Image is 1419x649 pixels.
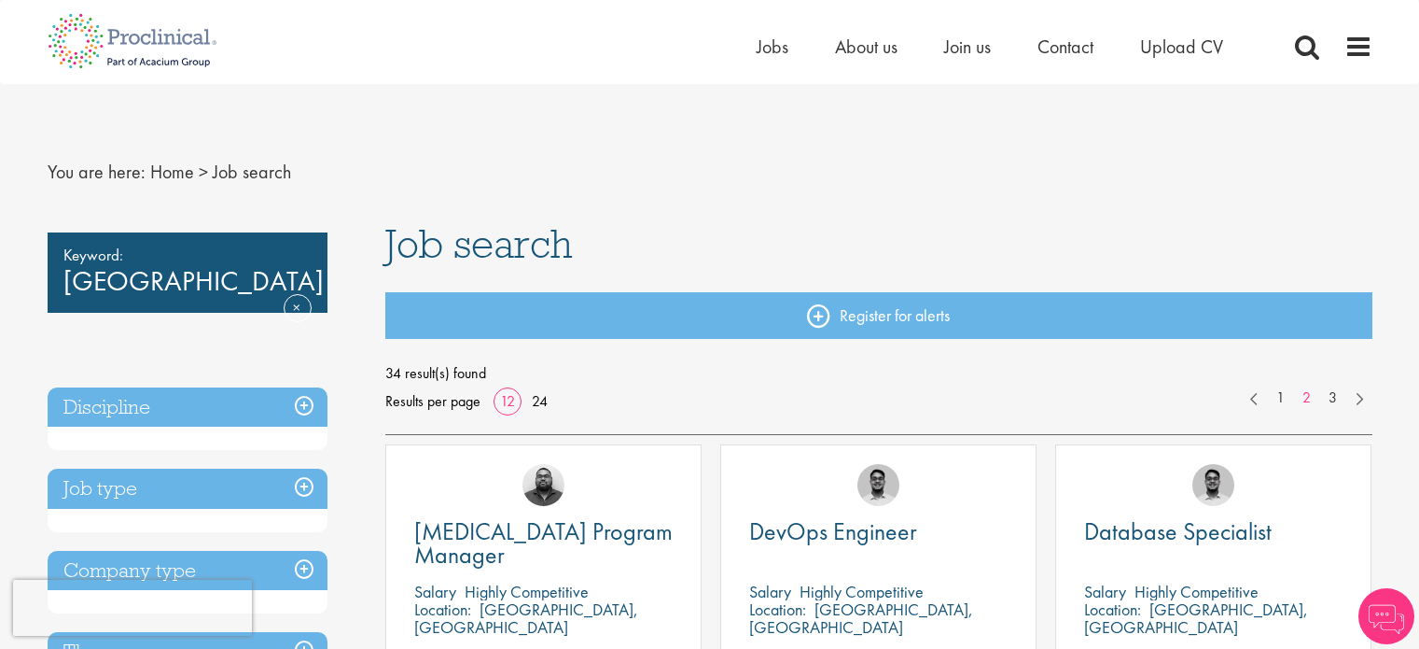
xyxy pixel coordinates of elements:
p: Highly Competitive [465,581,589,602]
a: DevOps Engineer [749,520,1008,543]
h3: Company type [48,551,327,591]
a: Jobs [757,35,788,59]
span: Location: [749,599,806,620]
a: Remove [284,294,312,348]
h3: Discipline [48,388,327,428]
span: Location: [414,599,471,620]
a: 12 [494,391,522,411]
p: [GEOGRAPHIC_DATA], [GEOGRAPHIC_DATA] [414,599,638,638]
span: Results per page [385,388,480,416]
p: Highly Competitive [1134,581,1259,602]
a: Register for alerts [385,292,1372,339]
span: DevOps Engineer [749,515,917,547]
a: About us [835,35,897,59]
a: 2 [1293,388,1320,409]
p: [GEOGRAPHIC_DATA], [GEOGRAPHIC_DATA] [1084,599,1308,638]
span: [MEDICAL_DATA] Program Manager [414,515,673,571]
a: Contact [1037,35,1093,59]
p: Highly Competitive [800,581,924,602]
a: 24 [525,391,554,411]
span: You are here: [48,160,146,184]
span: Job search [385,219,573,269]
span: Salary [1084,581,1126,602]
img: Timothy Deschamps [857,464,899,506]
a: breadcrumb link [150,160,194,184]
iframe: reCAPTCHA [13,580,252,636]
a: Database Specialist [1084,520,1342,543]
img: Chatbot [1358,588,1414,644]
span: Salary [749,581,791,602]
a: 1 [1267,388,1294,409]
h3: Job type [48,469,327,509]
span: Keyword: [63,242,312,268]
p: [GEOGRAPHIC_DATA], [GEOGRAPHIC_DATA] [749,599,973,638]
span: Database Specialist [1084,515,1272,547]
span: 34 result(s) found [385,360,1372,388]
span: Salary [414,581,456,602]
a: 3 [1319,388,1346,409]
span: Job search [213,160,291,184]
img: Ashley Bennett [522,464,564,506]
div: [GEOGRAPHIC_DATA] [48,233,327,313]
a: Upload CV [1140,35,1223,59]
a: [MEDICAL_DATA] Program Manager [414,520,673,567]
img: Timothy Deschamps [1192,464,1234,506]
span: > [199,160,208,184]
a: Join us [944,35,991,59]
span: Location: [1084,599,1141,620]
